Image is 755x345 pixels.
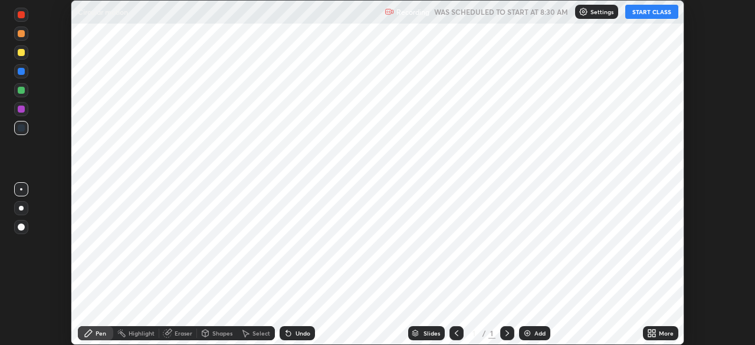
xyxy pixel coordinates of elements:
div: Highlight [129,330,155,336]
div: Shapes [212,330,232,336]
div: Select [252,330,270,336]
div: Pen [96,330,106,336]
div: Eraser [175,330,192,336]
div: More [659,330,674,336]
p: Recording [396,8,429,17]
p: Settings [590,9,613,15]
h5: WAS SCHEDULED TO START AT 8:30 AM [434,6,568,17]
button: START CLASS [625,5,678,19]
img: class-settings-icons [579,7,588,17]
div: 1 [488,328,495,339]
div: Add [534,330,546,336]
img: recording.375f2c34.svg [385,7,394,17]
img: add-slide-button [523,328,532,338]
div: / [482,330,486,337]
div: Undo [296,330,310,336]
div: 1 [468,330,480,337]
div: Slides [424,330,440,336]
p: Circular motion [78,7,128,17]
